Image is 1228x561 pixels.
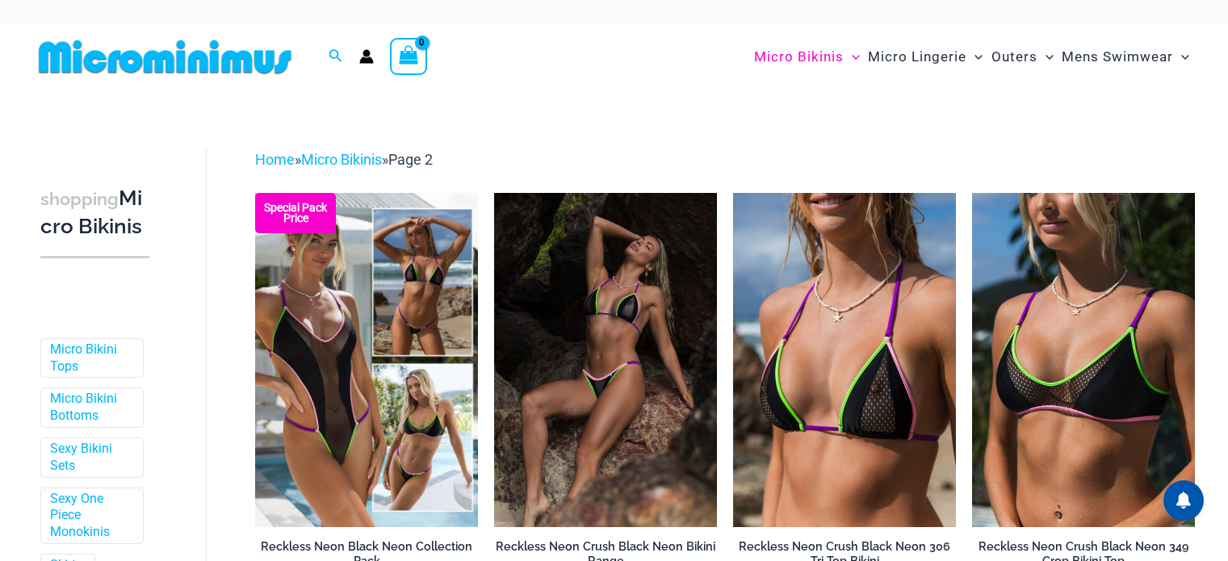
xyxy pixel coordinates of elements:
img: Reckless Neon Crush Black Neon 349 Crop Top 02 [972,193,1195,527]
a: Micro Bikini Tops [50,341,131,375]
span: Menu Toggle [1037,36,1054,77]
span: » » [255,151,433,168]
a: Reckless Neon Crush Black Neon 306 Tri Top 01Reckless Neon Crush Black Neon 306 Tri Top 296 Cheek... [733,193,956,527]
a: Home [255,151,295,168]
a: Reckless Neon Crush Black Neon 349 Crop Top 02Reckless Neon Crush Black Neon 349 Crop Top 01Reckl... [972,193,1195,527]
a: Reckless Neon Crush Black Neon 306 Tri Top 296 Cheeky 04Reckless Neon Crush Black Neon 349 Crop T... [494,193,717,527]
a: Sexy Bikini Sets [50,441,131,475]
span: Menu Toggle [966,36,983,77]
span: Menu Toggle [844,36,860,77]
a: OutersMenu ToggleMenu Toggle [987,32,1058,82]
b: Special Pack Price [255,203,336,224]
span: Mens Swimwear [1062,36,1173,77]
img: Reckless Neon Crush Black Neon 306 Tri Top 01 [733,193,956,527]
a: Mens SwimwearMenu ToggleMenu Toggle [1058,32,1193,82]
a: Micro BikinisMenu ToggleMenu Toggle [750,32,864,82]
span: shopping [40,189,119,209]
a: Sexy One Piece Monokinis [50,491,131,541]
a: Search icon link [329,47,343,67]
a: Micro Bikinis [301,151,382,168]
span: Menu Toggle [1173,36,1189,77]
span: Page 2 [388,151,433,168]
a: Collection Pack Top BTop B [255,193,478,527]
span: Outers [991,36,1037,77]
nav: Site Navigation [748,30,1196,84]
img: MM SHOP LOGO FLAT [32,39,298,75]
a: Account icon link [359,49,374,64]
span: Micro Lingerie [868,36,966,77]
h3: Micro Bikinis [40,185,149,241]
img: Reckless Neon Crush Black Neon 306 Tri Top 296 Cheeky 04 [494,193,717,527]
a: Micro Bikini Bottoms [50,391,131,425]
a: View Shopping Cart, empty [390,38,427,75]
span: Micro Bikinis [754,36,844,77]
a: Micro LingerieMenu ToggleMenu Toggle [864,32,987,82]
img: Collection Pack [255,193,478,527]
